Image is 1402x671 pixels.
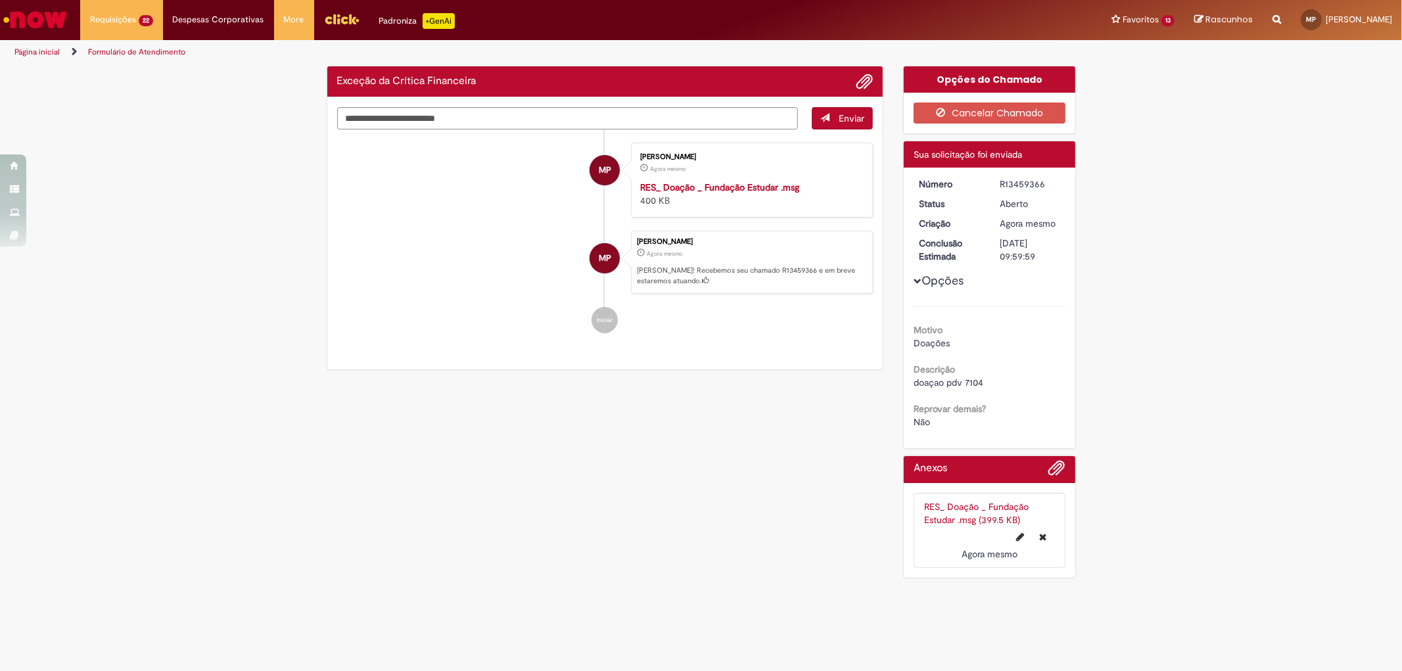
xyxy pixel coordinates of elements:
[90,13,136,26] span: Requisições
[1009,526,1033,547] button: Editar nome de arquivo RES_ Doação _ Fundação Estudar .msg
[914,403,986,415] b: Reprovar demais?
[812,107,873,129] button: Enviar
[14,47,60,57] a: Página inicial
[1123,13,1159,26] span: Favoritos
[909,197,990,210] dt: Status
[337,107,799,129] textarea: Digite sua mensagem aqui...
[909,177,990,191] dt: Número
[909,237,990,263] dt: Conclusão Estimada
[590,243,620,273] div: Matheus Lopes De Souza Pires
[10,40,925,64] ul: Trilhas de página
[1000,197,1061,210] div: Aberto
[914,149,1022,160] span: Sua solicitação foi enviada
[650,165,686,173] span: Agora mesmo
[839,112,864,124] span: Enviar
[914,363,955,375] b: Descrição
[640,181,859,207] div: 400 KB
[640,153,859,161] div: [PERSON_NAME]
[914,416,930,428] span: Não
[379,13,455,29] div: Padroniza
[337,231,874,294] li: Matheus Lopes De Souza Pires
[423,13,455,29] p: +GenAi
[590,155,620,185] div: Matheus Lopes De Souza Pires
[1194,14,1253,26] a: Rascunhos
[909,217,990,230] dt: Criação
[904,66,1075,93] div: Opções do Chamado
[962,548,1017,560] span: Agora mesmo
[1000,217,1061,230] div: 28/08/2025 16:59:56
[139,15,153,26] span: 22
[1161,15,1175,26] span: 13
[1205,13,1253,26] span: Rascunhos
[914,377,983,388] span: doaçao pdv 7104
[637,266,866,286] p: [PERSON_NAME]! Recebemos seu chamado R13459366 e em breve estaremos atuando.
[599,154,611,186] span: MP
[284,13,304,26] span: More
[1048,459,1065,483] button: Adicionar anexos
[1000,218,1056,229] span: Agora mesmo
[1032,526,1055,547] button: Excluir RES_ Doação _ Fundação Estudar .msg
[324,9,360,29] img: click_logo_yellow_360x200.png
[924,501,1029,526] a: RES_ Doação _ Fundação Estudar .msg (399.5 KB)
[650,165,686,173] time: 28/08/2025 16:59:52
[914,324,943,336] b: Motivo
[914,337,950,349] span: Doações
[1000,177,1061,191] div: R13459366
[637,238,866,246] div: [PERSON_NAME]
[173,13,264,26] span: Despesas Corporativas
[337,129,874,346] ul: Histórico de tíquete
[640,181,799,193] a: RES_ Doação _ Fundação Estudar .msg
[962,548,1017,560] time: 28/08/2025 16:59:52
[337,76,477,87] h2: Exceção da Crítica Financeira Histórico de tíquete
[88,47,185,57] a: Formulário de Atendimento
[856,73,873,90] button: Adicionar anexos
[647,250,682,258] time: 28/08/2025 16:59:56
[647,250,682,258] span: Agora mesmo
[1326,14,1392,25] span: [PERSON_NAME]
[914,463,947,474] h2: Anexos
[599,243,611,274] span: MP
[1,7,69,33] img: ServiceNow
[1307,15,1317,24] span: MP
[1000,237,1061,263] div: [DATE] 09:59:59
[914,103,1065,124] button: Cancelar Chamado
